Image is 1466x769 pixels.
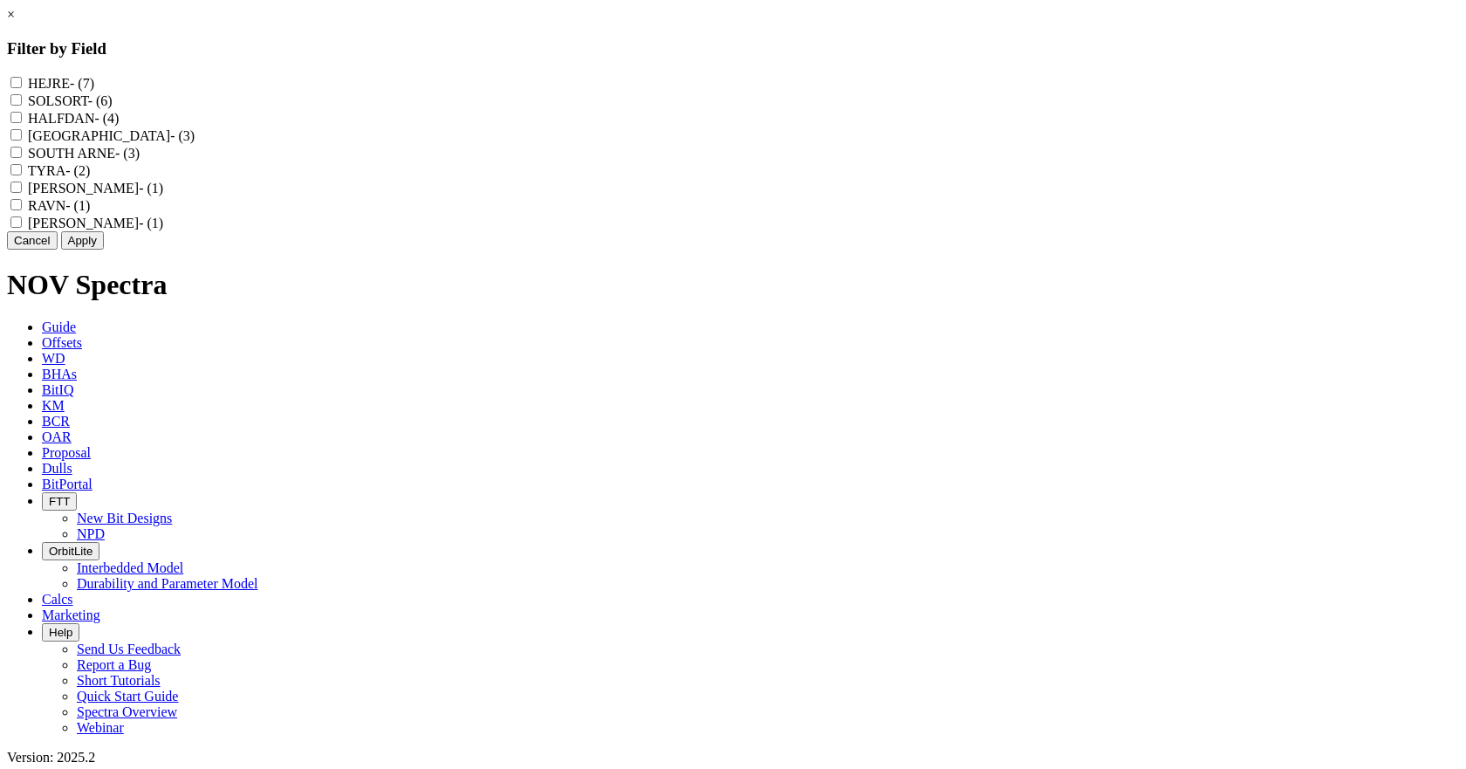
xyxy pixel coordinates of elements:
span: KM [42,398,65,413]
span: OAR [42,429,72,444]
span: - (3) [170,128,195,143]
span: Marketing [42,608,100,622]
a: Webinar [77,720,124,735]
a: Durability and Parameter Model [77,576,258,591]
span: - (3) [115,146,140,161]
span: BitIQ [42,382,73,397]
div: Version: 2025.2 [7,750,1459,766]
label: HEJRE [28,76,94,91]
span: - (7) [70,76,94,91]
span: - (1) [139,216,163,230]
span: Calcs [42,592,73,607]
label: TYRA [28,163,91,178]
label: [PERSON_NAME] [28,216,163,230]
a: Send Us Feedback [77,642,181,656]
button: Apply [61,231,104,250]
span: - (2) [65,163,90,178]
span: Help [49,626,72,639]
span: BitPortal [42,477,92,491]
a: × [7,7,15,22]
label: HALFDAN [28,111,119,126]
span: WD [42,351,65,366]
label: RAVN [28,198,90,213]
span: Guide [42,319,76,334]
label: SOLSORT [28,93,113,108]
label: SOUTH ARNE [28,146,140,161]
span: BCR [42,414,70,429]
a: New Bit Designs [77,511,172,525]
button: Cancel [7,231,58,250]
a: Spectra Overview [77,704,177,719]
span: OrbitLite [49,545,92,558]
span: BHAs [42,367,77,381]
span: - (1) [139,181,163,196]
h3: Filter by Field [7,39,1459,58]
label: [PERSON_NAME] [28,181,163,196]
a: Report a Bug [77,657,151,672]
span: FTT [49,495,70,508]
label: [GEOGRAPHIC_DATA] [28,128,195,143]
h1: NOV Spectra [7,269,1459,301]
span: - (6) [88,93,113,108]
a: NPD [77,526,105,541]
span: - (4) [94,111,119,126]
span: Proposal [42,445,91,460]
a: Short Tutorials [77,673,161,688]
span: Offsets [42,335,82,350]
span: Dulls [42,461,72,476]
span: - (1) [65,198,90,213]
a: Interbedded Model [77,560,183,575]
a: Quick Start Guide [77,689,178,704]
